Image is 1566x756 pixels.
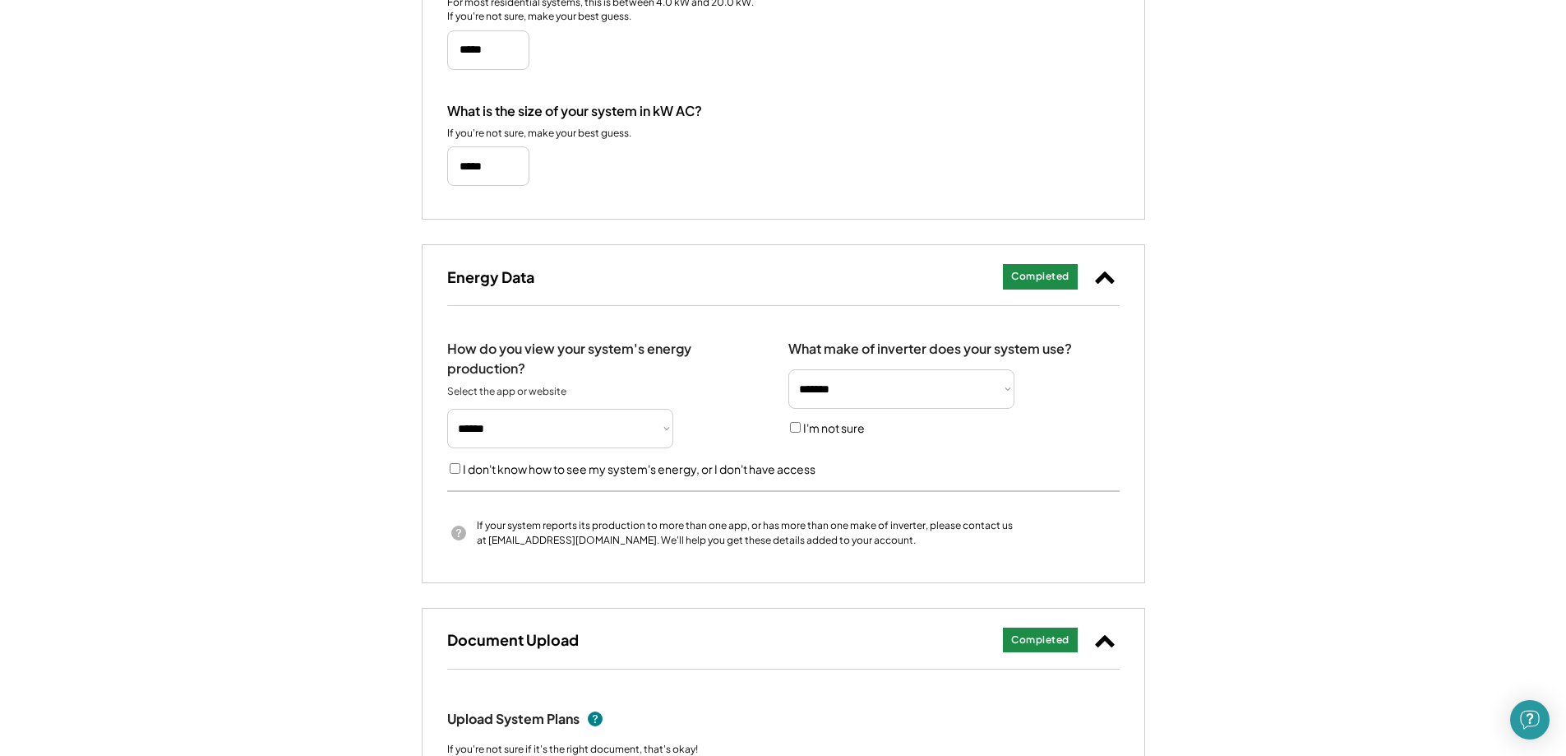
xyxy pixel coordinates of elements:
div: Completed [1011,270,1069,284]
div: Select the app or website [447,385,612,398]
div: Completed [1011,633,1069,647]
div: What is the size of your system in kW AC? [447,103,702,120]
h3: Document Upload [447,630,579,649]
label: I don't know how to see my system's energy, or I don't have access [463,461,815,476]
div: What make of inverter does your system use? [788,339,1072,359]
label: I'm not sure [803,420,865,435]
div: Open Intercom Messenger [1510,700,1550,740]
div: How do you view your system's energy production? [447,339,755,378]
div: If you're not sure, make your best guess. [447,127,631,141]
h3: Energy Data [447,267,534,286]
div: Upload System Plans [447,711,580,728]
div: If your system reports its production to more than one app, or has more than one make of inverter... [477,518,1014,548]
